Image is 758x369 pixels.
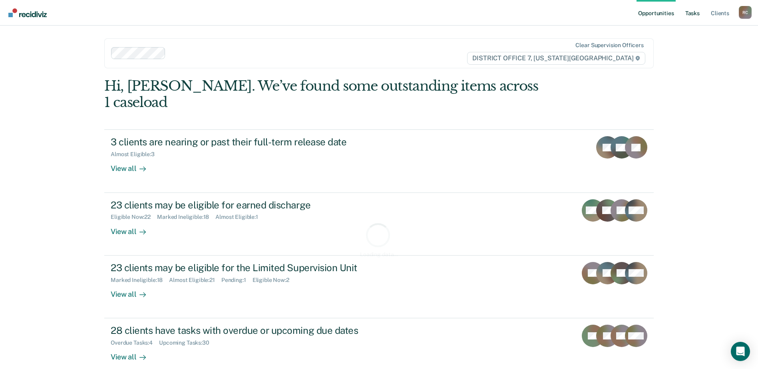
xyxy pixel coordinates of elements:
div: View all [111,346,155,362]
div: Marked Ineligible : 18 [111,277,169,284]
div: View all [111,283,155,299]
div: Almost Eligible : 1 [215,214,265,220]
div: Clear supervision officers [575,42,643,49]
div: Hi, [PERSON_NAME]. We’ve found some outstanding items across 1 caseload [104,78,544,111]
div: Pending : 1 [221,277,253,284]
div: 28 clients have tasks with overdue or upcoming due dates [111,325,391,336]
div: Eligible Now : 2 [253,277,296,284]
div: Marked Ineligible : 18 [157,214,215,220]
a: 3 clients are nearing or past their full-term release dateAlmost Eligible:3View all [104,129,654,192]
div: Overdue Tasks : 4 [111,339,159,346]
div: View all [111,220,155,236]
span: DISTRICT OFFICE 7, [US_STATE][GEOGRAPHIC_DATA] [467,52,645,65]
div: Almost Eligible : 3 [111,151,161,158]
div: 23 clients may be eligible for the Limited Supervision Unit [111,262,391,274]
a: 23 clients may be eligible for earned dischargeEligible Now:22Marked Ineligible:18Almost Eligible... [104,193,654,256]
div: Almost Eligible : 21 [169,277,221,284]
div: Eligible Now : 22 [111,214,157,220]
div: View all [111,158,155,173]
div: R C [739,6,752,19]
div: 3 clients are nearing or past their full-term release date [111,136,391,148]
div: 23 clients may be eligible for earned discharge [111,199,391,211]
button: Profile dropdown button [739,6,752,19]
a: 23 clients may be eligible for the Limited Supervision UnitMarked Ineligible:18Almost Eligible:21... [104,256,654,318]
div: Open Intercom Messenger [731,342,750,361]
img: Recidiviz [8,8,47,17]
div: Upcoming Tasks : 30 [159,339,216,346]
